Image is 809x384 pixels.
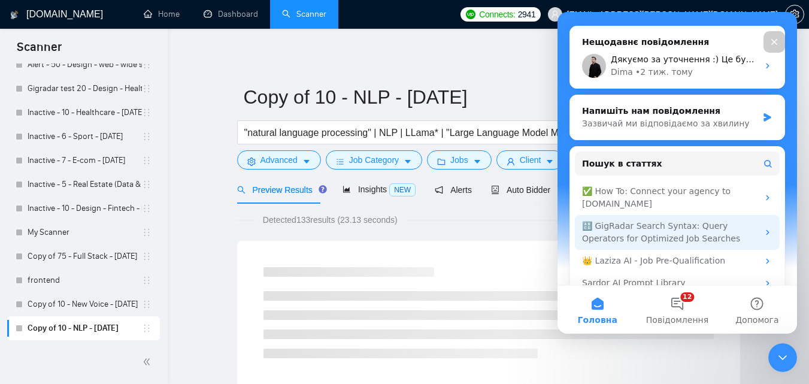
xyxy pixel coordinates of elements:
[491,185,550,195] span: Auto Bidder
[142,108,152,117] span: holder
[244,125,564,140] input: Search Freelance Jobs...
[144,9,180,19] a: homeHome
[349,153,399,167] span: Job Category
[12,83,228,128] div: Напишіть нам повідомленняЗазвичай ми відповідаємо за хвилину
[142,228,152,237] span: holder
[254,213,406,226] span: Detected 133 results (23.13 seconds)
[7,125,160,149] li: Inactive - 6 - Sport - 2025.01.22
[7,38,71,64] span: Scanner
[28,77,142,101] a: Gigradar test 20 - Design - Healthcare - [DATE]
[28,149,142,173] a: Inactive - 7 - E-com - [DATE]
[142,84,152,93] span: holder
[7,77,160,101] li: Gigradar test 20 - Design - Healthcare - 20.01.2025
[546,157,554,166] span: caret-down
[206,19,228,41] div: Закрити
[28,244,142,268] a: Copy of 75 - Full Stack - [DATE]
[25,173,201,198] div: ✅ How To: Connect your agency to [DOMAIN_NAME]
[786,10,804,19] span: setting
[17,238,222,260] div: 👑 Laziza AI - Job Pre-Qualification
[142,60,152,69] span: holder
[28,292,142,316] a: Copy of 10 - New Voice - [DATE]
[142,323,152,333] span: holder
[496,150,565,170] button: userClientcaret-down
[143,356,154,368] span: double-left
[160,274,240,322] button: Допомога
[28,173,142,196] a: Inactive - 5 - Real Estate (Data & Automation) - [DATE]
[237,186,246,194] span: search
[28,125,142,149] a: Inactive - 6 - Sport - [DATE]
[557,12,797,334] iframe: Intercom live chat
[28,220,142,244] a: My Scanner
[7,292,160,316] li: Copy of 10 - New Voice - 2025.01.23
[479,8,515,21] span: Connects:
[244,82,716,112] input: Scanner name...
[7,53,160,77] li: Alert - 50 - Design - web - wide search -14.01.2025
[17,260,222,282] div: Sardor AI Prompt Library
[10,5,19,25] img: logo
[7,220,160,244] li: My Scanner
[520,153,541,167] span: Client
[260,153,298,167] span: Advanced
[466,10,475,19] img: upwork-logo.png
[142,180,152,189] span: holder
[25,243,201,255] div: 👑 Laziza AI - Job Pre-Qualification
[343,185,416,194] span: Insights
[142,252,152,261] span: holder
[237,150,321,170] button: settingAdvancedcaret-down
[28,53,142,77] a: Alert - 50 - Design - web - wide search -14.01.2025
[28,268,142,292] a: frontend
[7,244,160,268] li: Copy of 75 - Full Stack - 2025.06.17
[80,274,159,322] button: Повідомлення
[785,5,804,24] button: setting
[491,186,499,194] span: robot
[435,186,443,194] span: notification
[302,157,311,166] span: caret-down
[142,132,152,141] span: holder
[7,316,160,340] li: Copy of 10 - NLP - 2025.08.20
[518,8,536,21] span: 2941
[336,157,344,166] span: bars
[7,173,160,196] li: Inactive - 5 - Real Estate (Data & Automation) - 2025.01.22
[473,157,481,166] span: caret-down
[389,183,416,196] span: NEW
[427,150,492,170] button: folderJobscaret-down
[507,157,515,166] span: user
[282,9,326,19] a: searchScanner
[7,268,160,292] li: frontend
[237,185,323,195] span: Preview Results
[25,146,105,158] span: Пошук в статтях
[17,203,222,238] div: 🔠 GigRadar Search Syntax: Query Operators for Optimized Job Searches
[78,54,135,66] div: • 2 тиж. тому
[247,157,256,166] span: setting
[28,196,142,220] a: Inactive - 10 - Design - Fintech - [DATE]
[317,184,328,195] div: Tooltip anchor
[437,157,446,166] span: folder
[25,208,201,233] div: 🔠 GigRadar Search Syntax: Query Operators for Optimized Job Searches
[142,276,152,285] span: holder
[435,185,472,195] span: Alerts
[89,304,151,312] span: Повідомлення
[25,265,201,277] div: Sardor AI Prompt Library
[20,304,59,312] span: Головна
[768,343,797,372] iframe: Intercom live chat
[17,140,222,164] button: Пошук в статтях
[142,156,152,165] span: holder
[450,153,468,167] span: Jobs
[28,101,142,125] a: Inactive - 10 - Healthcare - [DATE]
[178,304,221,312] span: Допомога
[326,150,422,170] button: barsJob Categorycaret-down
[7,196,160,220] li: Inactive - 10 - Design - Fintech - 11.02.2025
[785,10,804,19] a: setting
[343,185,351,193] span: area-chart
[551,10,559,19] span: user
[25,105,200,118] div: Зазвичай ми відповідаємо за хвилину
[17,168,222,203] div: ✅ How To: Connect your agency to [DOMAIN_NAME]
[404,157,412,166] span: caret-down
[28,316,142,340] a: Copy of 10 - NLP - [DATE]
[7,101,160,125] li: Inactive - 10 - Healthcare - 2025.01.22
[204,9,258,19] a: dashboardDashboard
[7,149,160,173] li: Inactive - 7 - E-com - 2025.01.22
